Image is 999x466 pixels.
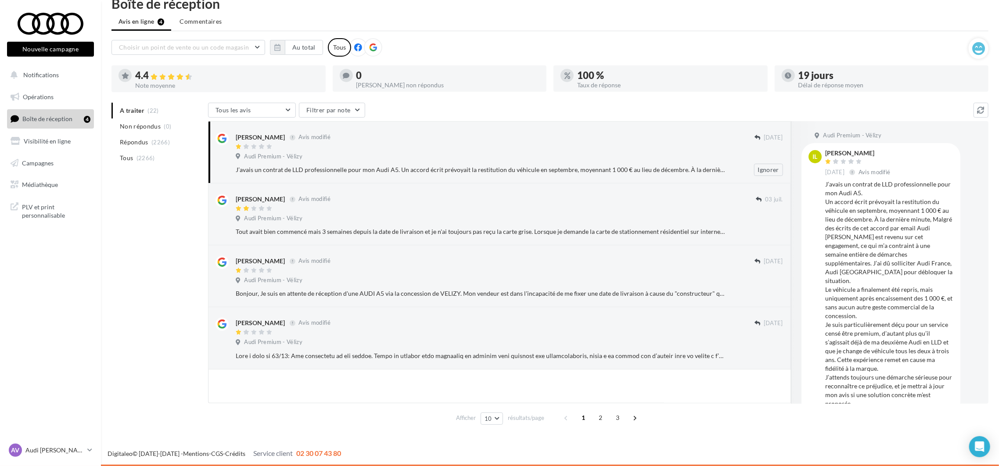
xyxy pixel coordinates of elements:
[236,351,726,360] div: Lore i dolo si 63/13: Ame consectetu ad eli seddoe. Tempo in utlabor etdo magnaaliq en adminim ve...
[456,414,476,422] span: Afficher
[22,181,58,188] span: Médiathèque
[111,40,265,55] button: Choisir un point de vente ou un code magasin
[825,180,953,408] div: J’avais un contrat de LLD professionnelle pour mon Audi A5. Un accord écrit prévoyait la restitut...
[151,139,170,146] span: (2266)
[764,319,783,327] span: [DATE]
[225,450,245,457] a: Crédits
[236,133,285,142] div: [PERSON_NAME]
[253,449,293,457] span: Service client
[577,71,761,80] div: 100 %
[765,196,783,204] span: 03 juil.
[236,319,285,327] div: [PERSON_NAME]
[481,412,503,425] button: 10
[244,215,302,222] span: Audi Premium - Vélizy
[5,176,96,194] a: Médiathèque
[270,40,323,55] button: Au total
[183,450,209,457] a: Mentions
[594,411,608,425] span: 2
[485,415,492,422] span: 10
[285,40,323,55] button: Au total
[135,82,319,89] div: Note moyenne
[298,319,331,326] span: Avis modifié
[208,103,296,118] button: Tous les avis
[764,258,783,265] span: [DATE]
[216,106,251,114] span: Tous les avis
[25,446,84,455] p: Audi [PERSON_NAME]
[22,115,72,122] span: Boîte de réception
[825,168,844,176] span: [DATE]
[5,66,92,84] button: Notifications
[236,257,285,265] div: [PERSON_NAME]
[11,446,20,455] span: AV
[108,450,133,457] a: Digitaleo
[577,82,761,88] div: Taux de réponse
[5,109,96,128] a: Boîte de réception4
[236,289,726,298] div: Bonjour, Je suis en attente de réception d'une AUDI A5 via la concession de VELIZY. Mon vendeur e...
[23,93,54,100] span: Opérations
[813,152,818,161] span: il
[84,116,90,123] div: 4
[7,42,94,57] button: Nouvelle campagne
[236,227,726,236] div: Tout avait bien commencé mais 3 semaines depuis la date de livraison et je n'ai toujours pas reçu...
[120,154,133,162] span: Tous
[5,88,96,106] a: Opérations
[24,137,71,145] span: Visibilité en ligne
[236,195,285,204] div: [PERSON_NAME]
[859,168,891,176] span: Avis modifié
[798,82,982,88] div: Délai de réponse moyen
[823,132,881,140] span: Audi Premium - Vélizy
[108,450,341,457] span: © [DATE]-[DATE] - - -
[611,411,625,425] span: 3
[244,276,302,284] span: Audi Premium - Vélizy
[296,449,341,457] span: 02 30 07 43 80
[764,134,783,142] span: [DATE]
[328,38,351,57] div: Tous
[180,17,222,26] span: Commentaires
[754,164,783,176] button: Ignorer
[23,71,59,79] span: Notifications
[22,201,90,220] span: PLV et print personnalisable
[120,122,161,131] span: Non répondus
[7,442,94,459] a: AV Audi [PERSON_NAME]
[137,154,155,161] span: (2266)
[356,82,540,88] div: [PERSON_NAME] non répondus
[5,132,96,151] a: Visibilité en ligne
[119,43,249,51] span: Choisir un point de vente ou un code magasin
[356,71,540,80] div: 0
[244,338,302,346] span: Audi Premium - Vélizy
[577,411,591,425] span: 1
[244,153,302,161] span: Audi Premium - Vélizy
[825,150,892,156] div: [PERSON_NAME]
[508,414,544,422] span: résultats/page
[5,154,96,172] a: Campagnes
[211,450,223,457] a: CGS
[299,103,365,118] button: Filtrer par note
[798,71,982,80] div: 19 jours
[164,123,172,130] span: (0)
[135,71,319,81] div: 4.4
[236,165,726,174] div: J’avais un contrat de LLD professionnelle pour mon Audi A5. Un accord écrit prévoyait la restitut...
[22,159,54,166] span: Campagnes
[298,258,331,265] span: Avis modifié
[5,197,96,223] a: PLV et print personnalisable
[120,138,148,147] span: Répondus
[969,436,990,457] div: Open Intercom Messenger
[298,134,331,141] span: Avis modifié
[298,196,331,203] span: Avis modifié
